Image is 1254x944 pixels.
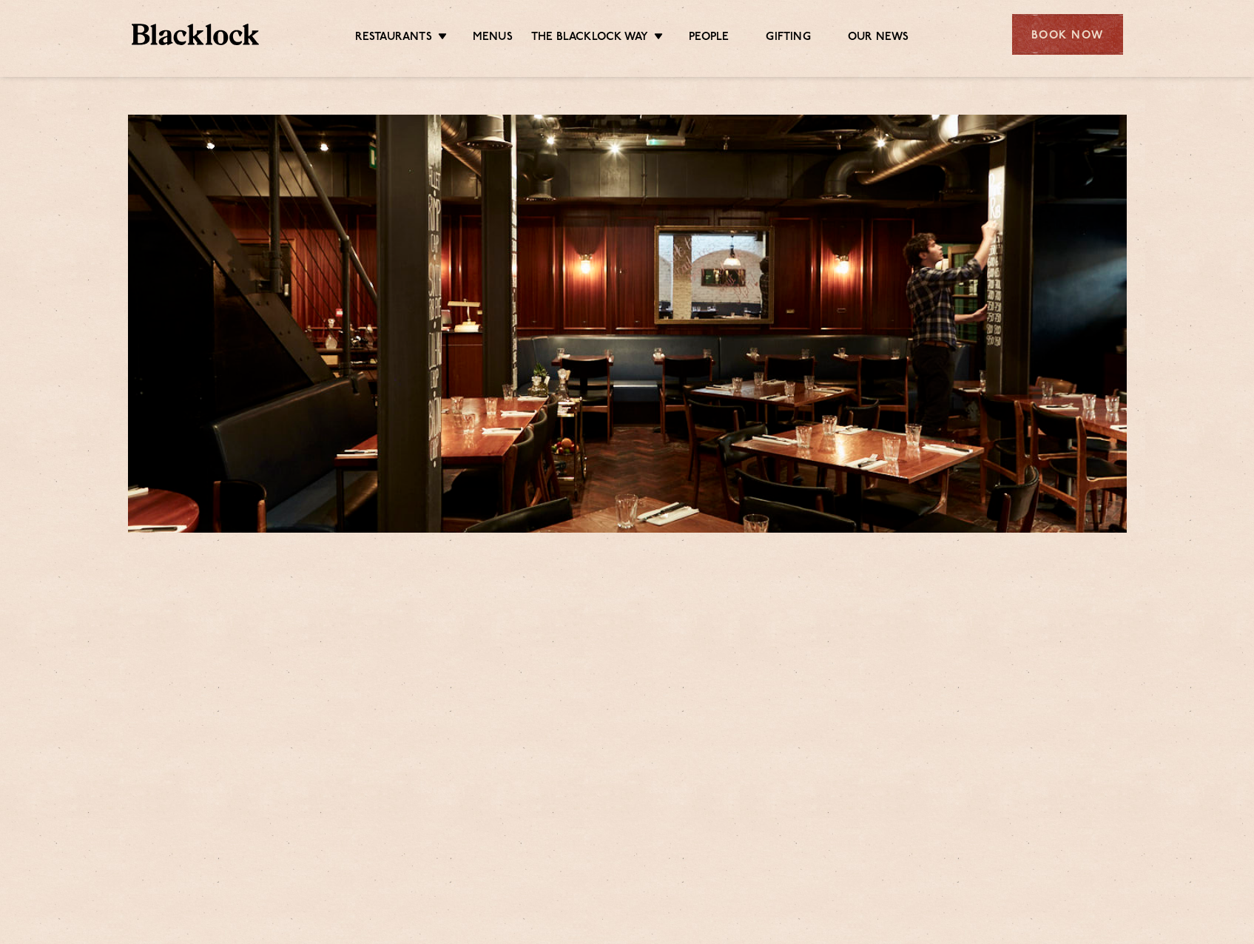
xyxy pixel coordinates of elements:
[531,30,648,47] a: The Blacklock Way
[355,30,432,47] a: Restaurants
[473,30,513,47] a: Menus
[689,30,729,47] a: People
[766,30,810,47] a: Gifting
[848,30,909,47] a: Our News
[1012,14,1123,55] div: Book Now
[132,24,260,45] img: BL_Textured_Logo-footer-cropped.svg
